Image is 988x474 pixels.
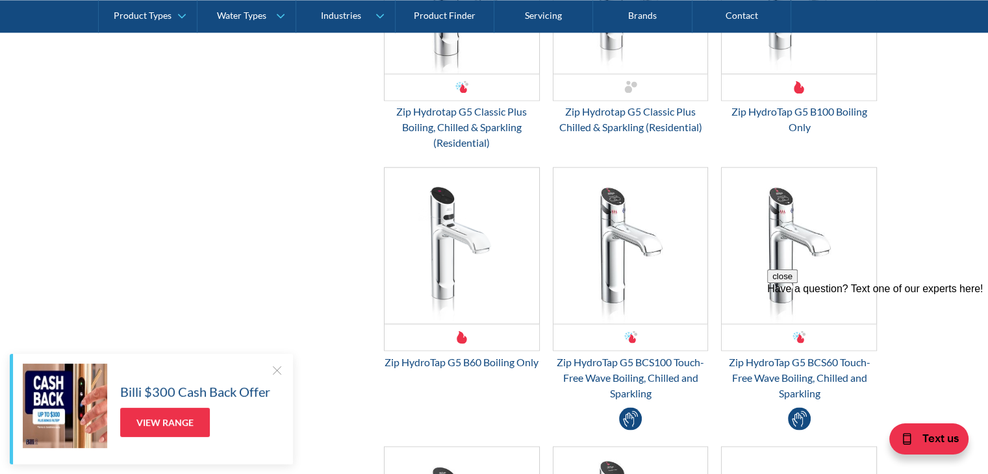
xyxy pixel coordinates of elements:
[858,409,988,474] iframe: podium webchat widget bubble
[553,167,709,401] a: Zip HydroTap G5 BCS100 Touch-Free Wave Boiling, Chilled and SparklingZip HydroTap G5 BCS100 Touch...
[553,354,709,401] div: Zip HydroTap G5 BCS100 Touch-Free Wave Boiling, Chilled and Sparkling
[384,104,540,151] div: Zip Hydrotap G5 Classic Plus Boiling, Chilled & Sparkling (Residential)
[722,168,876,323] img: Zip HydroTap G5 BCS60 Touch-Free Wave Boiling, Chilled and Sparkling
[385,168,539,323] img: Zip HydroTap G5 B60 Boiling Only
[120,382,270,401] h5: Billi $300 Cash Back Offer
[553,104,709,135] div: Zip Hydrotap G5 Classic Plus Chilled & Sparkling (Residential)
[320,10,361,21] div: Industries
[721,104,877,135] div: Zip HydroTap G5 B100 Boiling Only
[721,354,877,401] div: Zip HydroTap G5 BCS60 Touch-Free Wave Boiling, Chilled and Sparkling
[217,10,266,21] div: Water Types
[23,364,107,448] img: Billi $300 Cash Back Offer
[114,10,171,21] div: Product Types
[384,167,540,369] a: Zip HydroTap G5 B60 Boiling Only Zip HydroTap G5 B60 Boiling Only
[721,167,877,401] a: Zip HydroTap G5 BCS60 Touch-Free Wave Boiling, Chilled and SparklingZip HydroTap G5 BCS60 Touch-F...
[767,269,988,425] iframe: podium webchat widget prompt
[553,168,708,323] img: Zip HydroTap G5 BCS100 Touch-Free Wave Boiling, Chilled and Sparkling
[120,408,210,437] a: View Range
[384,354,540,369] div: Zip HydroTap G5 B60 Boiling Only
